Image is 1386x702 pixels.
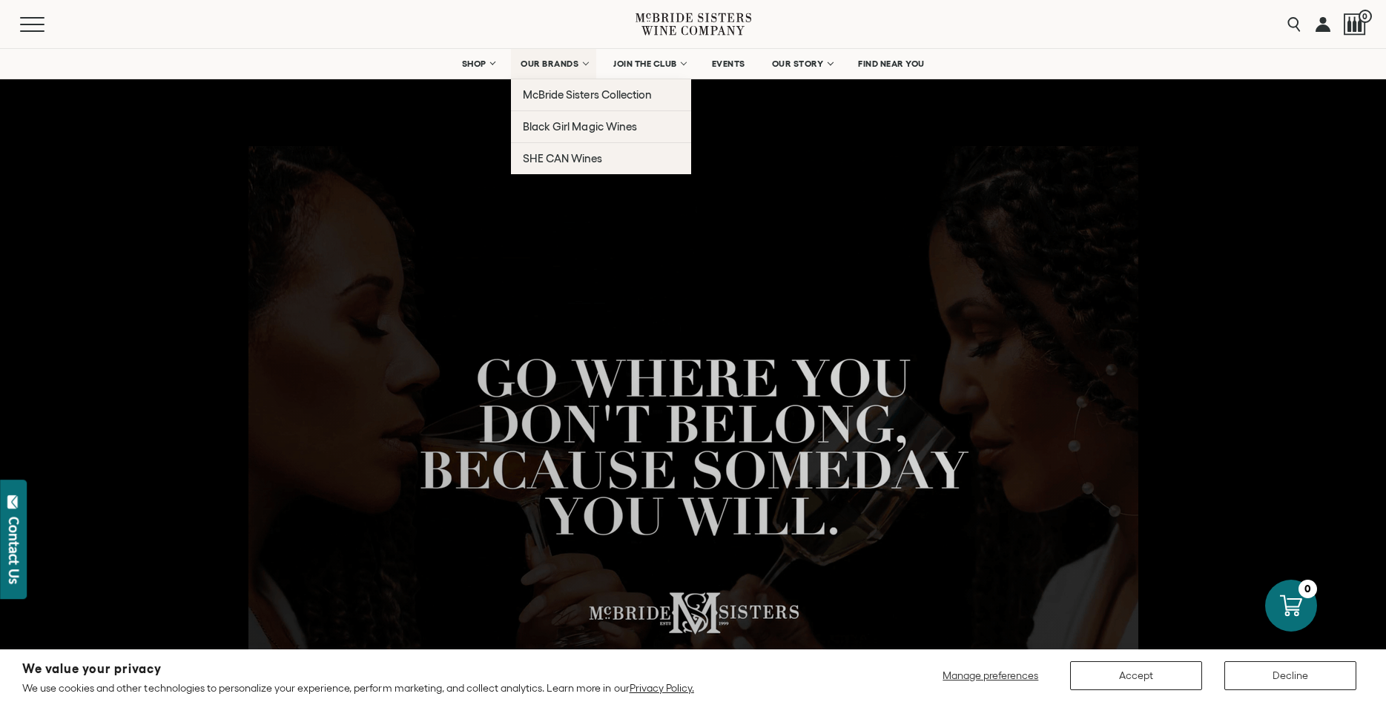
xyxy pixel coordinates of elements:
span: FIND NEAR YOU [858,59,925,69]
a: SHOP [452,49,504,79]
a: OUR STORY [762,49,842,79]
a: SHE CAN Wines [511,142,691,174]
span: SHOP [461,59,486,69]
span: McBride Sisters Collection [523,88,652,101]
a: EVENTS [702,49,755,79]
a: JOIN THE CLUB [604,49,695,79]
span: Black Girl Magic Wines [523,120,636,133]
span: EVENTS [712,59,745,69]
div: 0 [1298,580,1317,598]
span: OUR BRANDS [521,59,578,69]
a: FIND NEAR YOU [848,49,934,79]
button: Mobile Menu Trigger [20,17,73,32]
p: We use cookies and other technologies to personalize your experience, perform marketing, and coll... [22,681,694,695]
span: 0 [1359,10,1372,23]
button: Accept [1070,661,1202,690]
span: SHE CAN Wines [523,152,602,165]
span: JOIN THE CLUB [613,59,677,69]
button: Manage preferences [934,661,1048,690]
a: McBride Sisters Collection [511,79,691,110]
span: Manage preferences [943,669,1038,681]
a: OUR BRANDS [511,49,596,79]
a: Black Girl Magic Wines [511,110,691,142]
button: Decline [1224,661,1356,690]
a: Privacy Policy. [630,682,694,694]
span: OUR STORY [772,59,824,69]
div: Contact Us [7,517,22,584]
h2: We value your privacy [22,663,694,675]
